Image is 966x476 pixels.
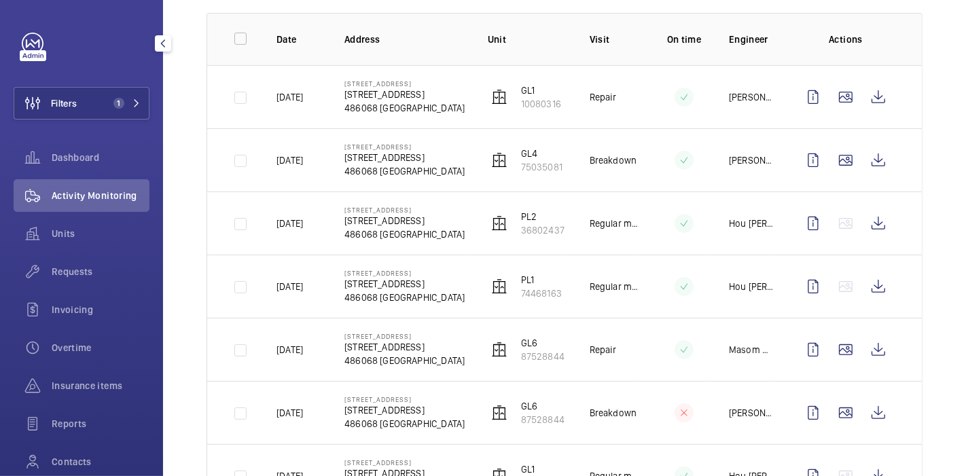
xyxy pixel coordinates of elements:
img: elevator.svg [491,342,507,358]
p: [STREET_ADDRESS] [344,269,465,277]
p: Repair [590,90,617,104]
p: 486068 [GEOGRAPHIC_DATA] [344,291,465,304]
p: Hou [PERSON_NAME] [729,217,775,230]
p: GL6 [521,336,565,350]
p: Regular maintenance [590,217,639,230]
span: Filters [51,96,77,110]
p: [STREET_ADDRESS] [344,206,465,214]
p: [STREET_ADDRESS] [344,88,465,101]
p: [DATE] [276,280,303,293]
p: [STREET_ADDRESS] [344,403,465,417]
p: [DATE] [276,217,303,230]
p: PL2 [521,210,565,223]
p: [STREET_ADDRESS] [344,143,465,151]
p: Breakdown [590,406,637,420]
p: [STREET_ADDRESS] [344,458,465,466]
span: Invoicing [52,303,149,316]
img: elevator.svg [491,152,507,168]
p: GL1 [521,462,561,476]
p: 486068 [GEOGRAPHIC_DATA] [344,164,465,178]
p: 486068 [GEOGRAPHIC_DATA] [344,354,465,367]
p: Masom MD [729,343,775,356]
p: 87528844 [521,350,565,363]
img: elevator.svg [491,89,507,105]
p: [DATE] [276,90,303,104]
p: 10080316 [521,97,561,111]
img: elevator.svg [491,215,507,232]
p: Date [276,33,323,46]
p: Engineer [729,33,775,46]
p: Breakdown [590,153,637,167]
p: [STREET_ADDRESS] [344,277,465,291]
p: [STREET_ADDRESS] [344,340,465,354]
p: 75035081 [521,160,562,174]
p: [PERSON_NAME] [729,90,775,104]
span: 1 [113,98,124,109]
p: Repair [590,343,617,356]
p: 486068 [GEOGRAPHIC_DATA] [344,227,465,241]
p: [STREET_ADDRESS] [344,151,465,164]
p: 36802437 [521,223,565,237]
span: Reports [52,417,149,431]
p: GL1 [521,84,561,97]
p: 486068 [GEOGRAPHIC_DATA] [344,101,465,115]
p: 486068 [GEOGRAPHIC_DATA] [344,417,465,431]
span: Requests [52,265,149,278]
p: [DATE] [276,343,303,356]
p: [DATE] [276,153,303,167]
p: GL4 [521,147,562,160]
p: Visit [590,33,639,46]
p: PL1 [521,273,562,287]
p: Unit [488,33,568,46]
p: [PERSON_NAME] [729,153,775,167]
button: Filters1 [14,87,149,120]
span: Contacts [52,455,149,469]
span: Units [52,227,149,240]
img: elevator.svg [491,278,507,295]
p: [DATE] [276,406,303,420]
p: On time [661,33,707,46]
span: Overtime [52,341,149,354]
img: elevator.svg [491,405,507,421]
span: Insurance items [52,379,149,392]
p: 87528844 [521,413,565,426]
p: Actions [797,33,895,46]
p: [STREET_ADDRESS] [344,332,465,340]
p: Address [344,33,466,46]
span: Dashboard [52,151,149,164]
p: Regular maintenance [590,280,639,293]
p: [STREET_ADDRESS] [344,79,465,88]
p: [STREET_ADDRESS] [344,395,465,403]
span: Activity Monitoring [52,189,149,202]
p: Hou [PERSON_NAME] [729,280,775,293]
p: [PERSON_NAME] [729,406,775,420]
p: 74468163 [521,287,562,300]
p: GL6 [521,399,565,413]
p: [STREET_ADDRESS] [344,214,465,227]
